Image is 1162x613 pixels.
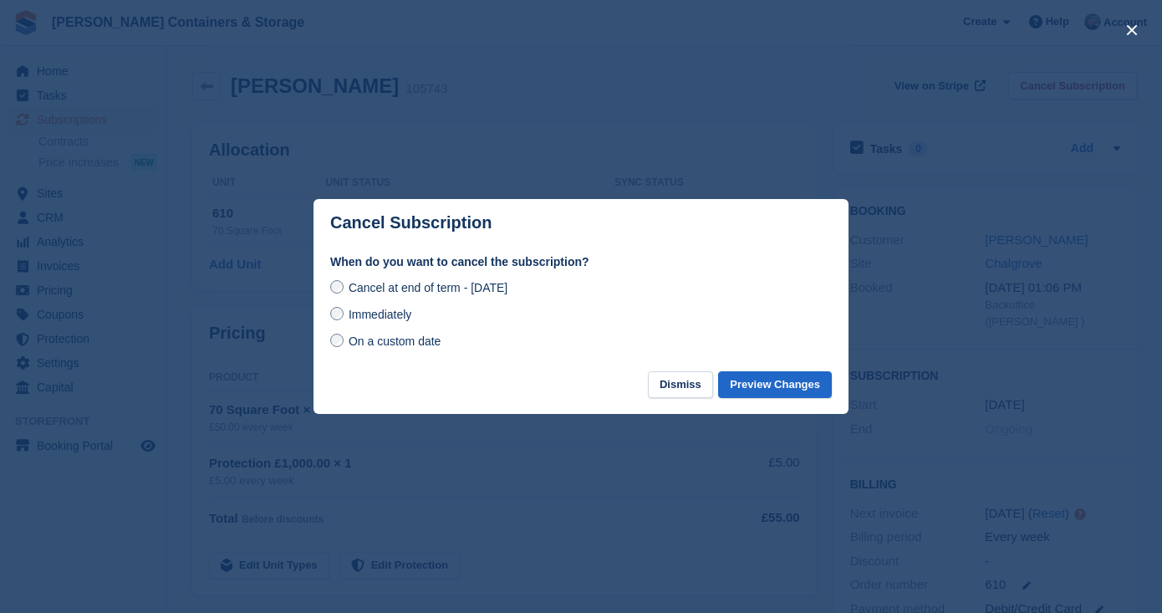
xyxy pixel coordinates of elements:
button: Dismiss [648,371,713,399]
button: close [1119,17,1145,43]
input: Cancel at end of term - [DATE] [330,280,344,294]
p: Cancel Subscription [330,213,492,232]
input: Immediately [330,307,344,320]
span: Cancel at end of term - [DATE] [349,281,507,294]
input: On a custom date [330,334,344,347]
label: When do you want to cancel the subscription? [330,253,832,271]
span: On a custom date [349,335,441,348]
span: Immediately [349,308,411,321]
button: Preview Changes [718,371,832,399]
